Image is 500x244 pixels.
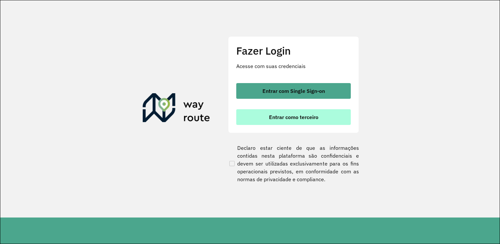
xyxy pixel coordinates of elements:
[236,109,351,125] button: button
[143,93,210,125] img: Roteirizador AmbevTech
[236,62,351,70] p: Acesse com suas credenciais
[269,114,318,120] span: Entrar como terceiro
[228,144,359,183] label: Declaro estar ciente de que as informações contidas nesta plataforma são confidenciais e devem se...
[236,83,351,99] button: button
[236,44,351,57] h2: Fazer Login
[262,88,325,94] span: Entrar com Single Sign-on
